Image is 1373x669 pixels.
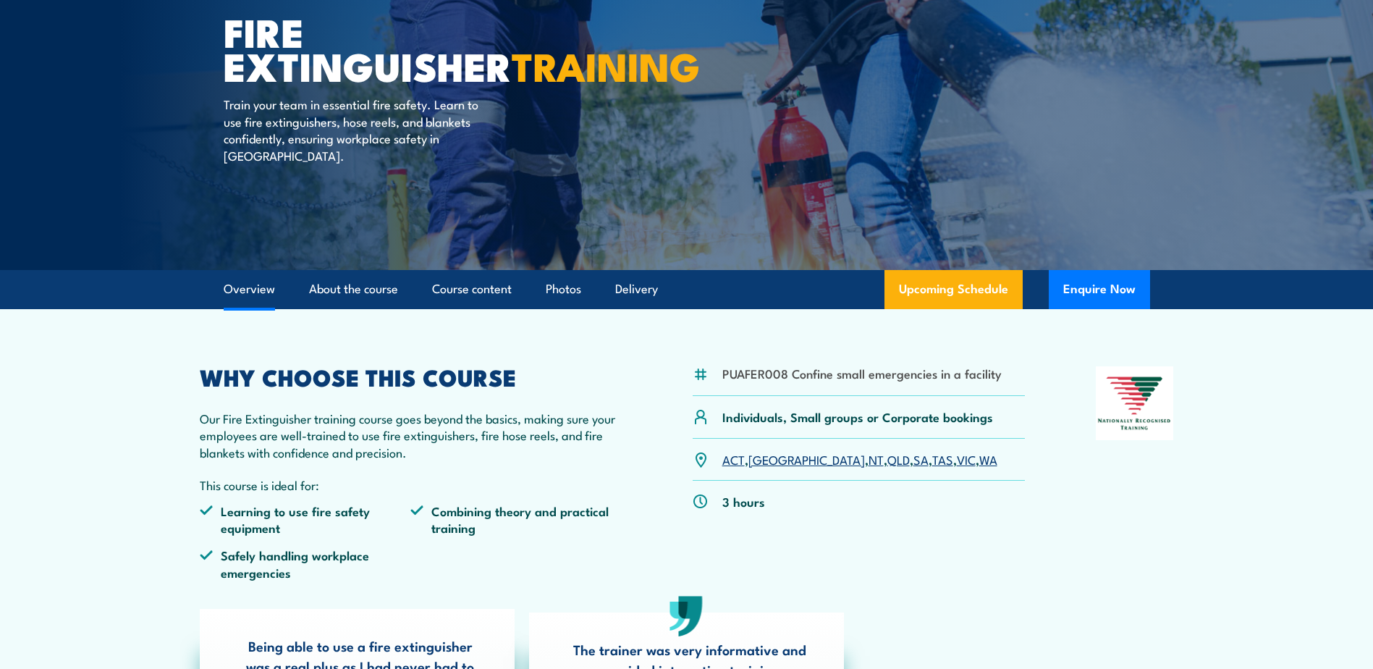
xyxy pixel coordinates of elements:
li: Combining theory and practical training [410,502,622,537]
a: VIC [957,450,976,468]
a: Course content [432,270,512,308]
a: Photos [546,270,581,308]
li: Learning to use fire safety equipment [200,502,411,537]
p: Individuals, Small groups or Corporate bookings [722,408,993,425]
a: ACT [722,450,745,468]
p: This course is ideal for: [200,476,622,493]
li: Safely handling workplace emergencies [200,547,411,581]
p: Train your team in essential fire safety. Learn to use fire extinguishers, hose reels, and blanke... [224,96,488,164]
h2: WHY CHOOSE THIS COURSE [200,366,622,387]
a: QLD [887,450,910,468]
strong: TRAINING [512,35,700,95]
a: Overview [224,270,275,308]
img: Nationally Recognised Training logo. [1096,366,1174,440]
p: Our Fire Extinguisher training course goes beyond the basics, making sure your employees are well... [200,410,622,460]
a: Upcoming Schedule [884,270,1023,309]
a: Delivery [615,270,658,308]
a: WA [979,450,997,468]
h1: Fire Extinguisher [224,14,581,82]
a: SA [913,450,929,468]
p: 3 hours [722,493,765,510]
a: [GEOGRAPHIC_DATA] [748,450,865,468]
a: NT [869,450,884,468]
li: PUAFER008 Confine small emergencies in a facility [722,365,1002,382]
button: Enquire Now [1049,270,1150,309]
a: TAS [932,450,953,468]
a: About the course [309,270,398,308]
p: , , , , , , , [722,451,997,468]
